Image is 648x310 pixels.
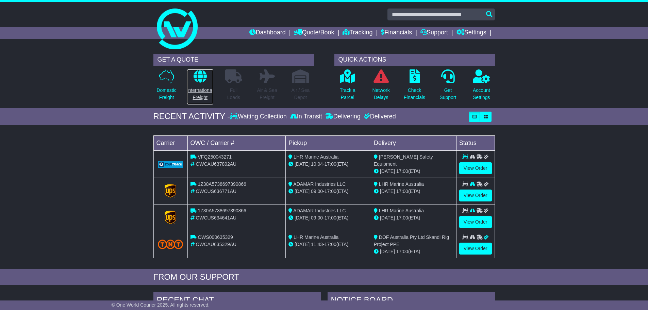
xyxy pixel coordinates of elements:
[396,215,408,221] span: 17:00
[362,113,396,120] div: Delivered
[187,135,286,150] td: OWC / Carrier #
[473,87,490,101] p: Account Settings
[420,27,448,39] a: Support
[196,215,236,221] span: OWCUS634641AU
[165,211,176,224] img: GetCarrierServiceLogo
[196,189,236,194] span: OWCUS636771AU
[374,214,453,222] div: (ETA)
[325,189,336,194] span: 17:00
[294,27,334,39] a: Quote/Book
[459,243,492,255] a: View Order
[288,241,368,248] div: - (ETA)
[396,189,408,194] span: 17:00
[153,272,495,282] div: FROM OUR SUPPORT
[311,242,323,247] span: 11:43
[158,161,183,168] img: GetCarrierServiceLogo
[225,87,242,101] p: Full Loads
[153,135,187,150] td: Carrier
[403,69,426,105] a: CheckFinancials
[198,154,232,160] span: VFQZ50043271
[439,87,456,101] p: Get Support
[249,27,286,39] a: Dashboard
[459,162,492,174] a: View Order
[472,69,491,105] a: AccountSettings
[374,234,449,247] span: DOF Australia Pty Ltd Skandi Rig Project PPE
[379,208,424,213] span: LHR Marine Australia
[293,208,346,213] span: ADAMAR Industries LLC
[343,27,372,39] a: Tracking
[196,161,236,167] span: OWCAU637892AU
[380,189,395,194] span: [DATE]
[325,161,336,167] span: 17:00
[294,154,338,160] span: LHR Marine Australia
[295,189,310,194] span: [DATE]
[153,112,230,121] div: RECENT ACTIVITY -
[198,234,233,240] span: OWS000635329
[381,27,412,39] a: Financials
[339,69,356,105] a: Track aParcel
[288,214,368,222] div: - (ETA)
[311,189,323,194] span: 09:00
[292,87,310,101] p: Air / Sea Depot
[456,27,486,39] a: Settings
[158,240,183,249] img: TNT_Domestic.png
[325,215,336,221] span: 17:00
[456,135,495,150] td: Status
[156,87,176,101] p: Domestic Freight
[295,242,310,247] span: [DATE]
[374,154,433,167] span: [PERSON_NAME] Safety Equipment
[196,242,236,247] span: OWCAU635329AU
[112,302,210,308] span: © One World Courier 2025. All rights reserved.
[293,181,346,187] span: ADAMAR Industries LLC
[198,181,246,187] span: 1Z30A5738697390866
[439,69,456,105] a: GetSupport
[380,215,395,221] span: [DATE]
[374,248,453,255] div: (ETA)
[340,87,355,101] p: Track a Parcel
[334,54,495,66] div: QUICK ACTIONS
[396,168,408,174] span: 17:00
[379,181,424,187] span: LHR Marine Australia
[311,161,323,167] span: 10:04
[286,135,371,150] td: Pickup
[230,113,288,120] div: Waiting Collection
[325,242,336,247] span: 17:00
[404,87,425,101] p: Check Financials
[288,161,368,168] div: - (ETA)
[374,168,453,175] div: (ETA)
[380,249,395,254] span: [DATE]
[295,215,310,221] span: [DATE]
[257,87,277,101] p: Air & Sea Freight
[396,249,408,254] span: 17:00
[295,161,310,167] span: [DATE]
[371,135,456,150] td: Delivery
[288,113,324,120] div: In Transit
[156,69,177,105] a: DomesticFreight
[324,113,362,120] div: Delivering
[198,208,246,213] span: 1Z30A5738697390866
[459,216,492,228] a: View Order
[374,188,453,195] div: (ETA)
[187,69,214,105] a: InternationalFreight
[288,188,368,195] div: - (ETA)
[294,234,338,240] span: LHR Marine Australia
[153,54,314,66] div: GET A QUOTE
[165,184,176,198] img: GetCarrierServiceLogo
[187,87,213,101] p: International Freight
[311,215,323,221] span: 09:00
[372,87,389,101] p: Network Delays
[372,69,390,105] a: NetworkDelays
[380,168,395,174] span: [DATE]
[459,190,492,201] a: View Order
